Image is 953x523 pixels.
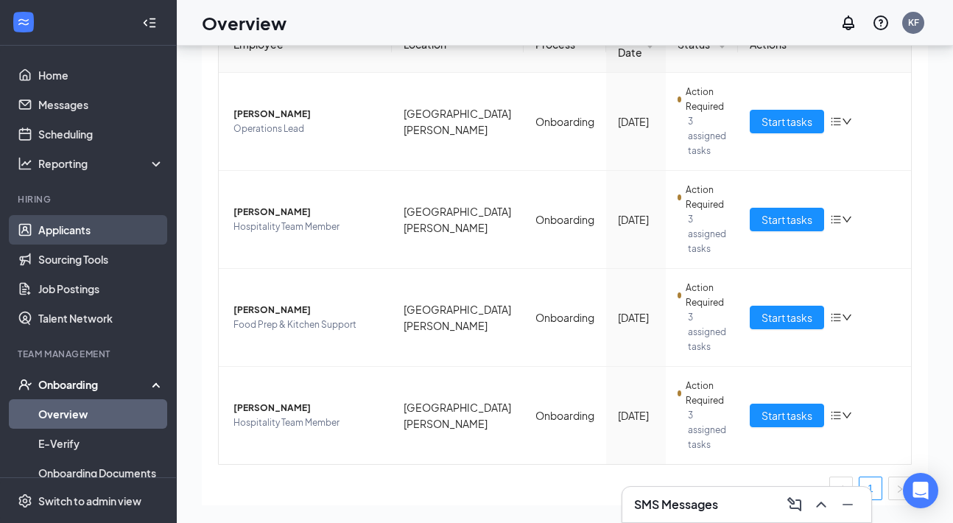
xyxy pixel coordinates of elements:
a: Scheduling [38,119,164,149]
svg: Analysis [18,156,32,171]
span: down [842,410,852,421]
h1: Overview [202,10,286,35]
span: down [842,116,852,127]
a: E-Verify [38,429,164,458]
span: Hospitality Team Member [233,220,380,234]
li: Previous Page [829,477,853,500]
a: Job Postings [38,274,164,303]
span: bars [830,214,842,225]
button: Start tasks [750,110,824,133]
svg: UserCheck [18,377,32,392]
span: [PERSON_NAME] [233,303,380,317]
span: Operations Lead [233,122,380,136]
span: Start tasks [762,211,812,228]
li: 1 [859,477,882,500]
span: Action Required [686,379,726,408]
svg: Minimize [839,496,857,513]
a: Onboarding Documents [38,458,164,488]
div: KF [908,16,919,29]
div: Reporting [38,156,165,171]
div: Hiring [18,193,161,206]
span: [PERSON_NAME] [233,401,380,415]
span: Action Required [686,281,726,310]
span: 3 assigned tasks [688,212,726,256]
a: Talent Network [38,303,164,333]
span: Start tasks [762,113,812,130]
span: down [842,312,852,323]
td: [GEOGRAPHIC_DATA][PERSON_NAME] [392,171,524,269]
div: [DATE] [618,309,654,326]
span: Action Required [686,85,726,114]
div: Switch to admin view [38,494,141,508]
div: [DATE] [618,113,654,130]
a: Overview [38,399,164,429]
span: right [896,485,904,494]
button: Start tasks [750,404,824,427]
li: Next Page [888,477,912,500]
span: bars [830,410,842,421]
div: Open Intercom Messenger [903,473,938,508]
button: Start tasks [750,208,824,231]
span: Action Required [686,183,726,212]
td: [GEOGRAPHIC_DATA][PERSON_NAME] [392,269,524,367]
span: bars [830,116,842,127]
span: 3 assigned tasks [688,114,726,158]
span: [PERSON_NAME] [233,205,380,220]
h3: SMS Messages [634,496,718,513]
span: left [837,485,845,494]
span: Start tasks [762,407,812,424]
td: Onboarding [524,171,606,269]
button: ComposeMessage [783,493,806,516]
a: Sourcing Tools [38,245,164,274]
span: 3 assigned tasks [688,408,726,452]
div: Onboarding [38,377,152,392]
button: left [829,477,853,500]
div: [DATE] [618,407,654,424]
span: Hospitality Team Member [233,415,380,430]
a: 1 [859,477,882,499]
td: [GEOGRAPHIC_DATA][PERSON_NAME] [392,73,524,171]
svg: ComposeMessage [786,496,803,513]
td: [GEOGRAPHIC_DATA][PERSON_NAME] [392,367,524,464]
button: right [888,477,912,500]
button: ChevronUp [809,493,833,516]
svg: Collapse [142,15,157,30]
div: Team Management [18,348,161,360]
span: down [842,214,852,225]
span: 3 assigned tasks [688,310,726,354]
svg: ChevronUp [812,496,830,513]
span: bars [830,312,842,323]
svg: QuestionInfo [872,14,890,32]
span: Start tasks [762,309,812,326]
div: [DATE] [618,211,654,228]
button: Start tasks [750,306,824,329]
a: Messages [38,90,164,119]
a: Home [38,60,164,90]
a: Applicants [38,215,164,245]
svg: Settings [18,494,32,508]
td: Onboarding [524,269,606,367]
span: [PERSON_NAME] [233,107,380,122]
svg: Notifications [840,14,857,32]
td: Onboarding [524,367,606,464]
span: Food Prep & Kitchen Support [233,317,380,332]
td: Onboarding [524,73,606,171]
button: Minimize [836,493,859,516]
svg: WorkstreamLogo [16,15,31,29]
